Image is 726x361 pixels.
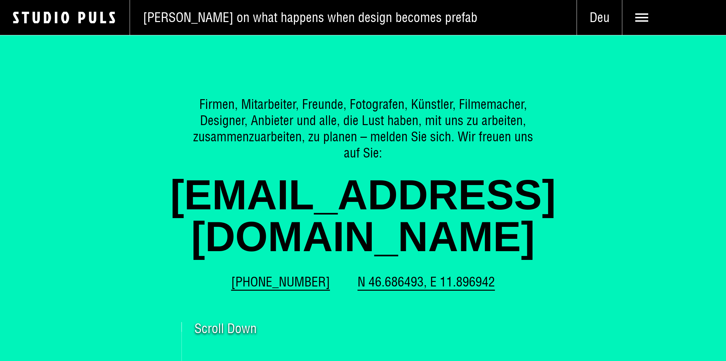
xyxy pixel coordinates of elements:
span: Deu [577,9,622,26]
span: Firmen, Mitarbeiter, Freunde, Fotografen, Künstler, Filmemacher, Designer, Anbieter und alle, die... [193,96,533,161]
a: N 46.686493, E 11.896942 [357,274,495,290]
a: [EMAIL_ADDRESS][DOMAIN_NAME] [120,174,606,258]
span: Scroll Down [194,322,257,335]
span: [PERSON_NAME] on what happens when design becomes prefab [143,9,477,26]
a: [PHONE_NUMBER] [231,274,330,290]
